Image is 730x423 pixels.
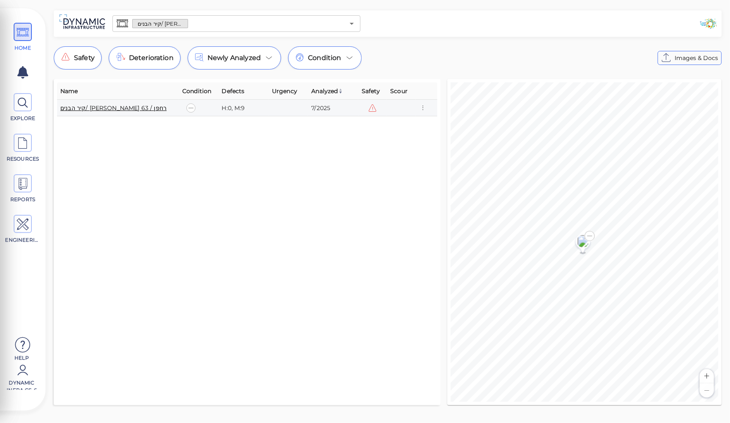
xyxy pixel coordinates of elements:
button: Open [346,18,358,29]
a: EXPLORE [4,93,41,122]
span: Safety [362,86,380,96]
span: EXPLORE [5,115,41,122]
span: Dynamic Infra CS-6 [4,379,39,390]
a: קיר הבנים/ [PERSON_NAME] 63 / רחפן [60,104,167,112]
span: Newly Analyzed [208,53,261,63]
span: RESOURCES [5,155,41,163]
span: Deterioration [129,53,174,63]
span: Urgency [272,86,297,96]
span: ENGINEERING [5,236,41,244]
span: Help [4,354,39,361]
span: Images & Docs [675,53,718,63]
img: sort_z_to_a [338,89,343,94]
span: Condition [308,53,341,63]
span: Analyzed [311,86,343,96]
a: HOME [4,23,41,52]
button: Images & Docs [658,51,722,65]
span: Condition [182,86,211,96]
canvas: Map [451,82,718,402]
span: Safety [74,53,95,63]
span: HOME [5,44,41,52]
div: 7/2025 [311,104,355,112]
a: RESOURCES [4,134,41,163]
a: ENGINEERING [4,215,41,244]
span: קיר הבנים/ [PERSON_NAME] 63 / רחפן [133,20,188,28]
span: Scour [390,86,408,96]
span: Name [60,86,78,96]
a: REPORTS [4,174,41,203]
iframe: Chat [695,386,724,417]
span: REPORTS [5,196,41,203]
button: Zoom in [700,369,714,383]
div: H:0, M:9 [222,104,266,112]
button: Zoom out [700,383,714,397]
span: Defects [222,86,245,96]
